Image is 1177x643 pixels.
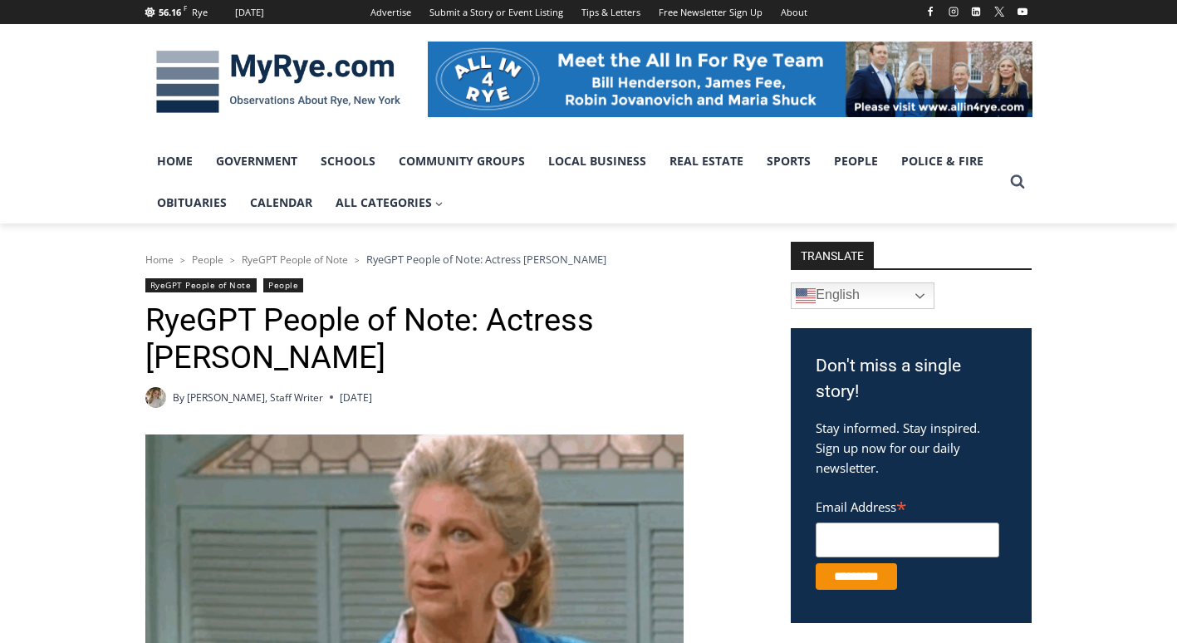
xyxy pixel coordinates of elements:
[192,253,223,267] a: People
[145,39,411,125] img: MyRye.com
[658,140,755,182] a: Real Estate
[145,278,257,292] a: RyeGPT People of Note
[989,2,1009,22] a: X
[145,387,166,408] a: Author image
[755,140,822,182] a: Sports
[238,182,324,223] a: Calendar
[184,3,187,12] span: F
[816,418,1007,478] p: Stay informed. Stay inspired. Sign up now for our daily newsletter.
[944,2,964,22] a: Instagram
[428,42,1032,116] img: All in for Rye
[366,252,606,267] span: RyeGPT People of Note: Actress [PERSON_NAME]
[145,251,748,268] nav: Breadcrumbs
[816,353,1007,405] h3: Don't miss a single story!
[822,140,890,182] a: People
[145,253,174,267] a: Home
[791,242,874,268] strong: TRANSLATE
[324,182,455,223] a: All Categories
[173,390,184,405] span: By
[1013,2,1032,22] a: YouTube
[145,140,1003,224] nav: Primary Navigation
[192,5,208,20] div: Rye
[355,254,360,266] span: >
[204,140,309,182] a: Government
[242,253,348,267] a: RyeGPT People of Note
[920,2,940,22] a: Facebook
[145,182,238,223] a: Obituaries
[263,278,303,292] a: People
[537,140,658,182] a: Local Business
[145,302,748,377] h1: RyeGPT People of Note: Actress [PERSON_NAME]
[187,390,323,405] a: [PERSON_NAME], Staff Writer
[340,390,372,405] time: [DATE]
[816,490,999,520] label: Email Address
[890,140,995,182] a: Police & Fire
[235,5,264,20] div: [DATE]
[791,282,934,309] a: English
[387,140,537,182] a: Community Groups
[159,6,181,18] span: 56.16
[309,140,387,182] a: Schools
[966,2,986,22] a: Linkedin
[796,286,816,306] img: en
[1003,167,1032,197] button: View Search Form
[145,387,166,408] img: (PHOTO: MyRye.com Summer 2023 intern Beatrice Larzul.)
[145,140,204,182] a: Home
[336,194,444,212] span: All Categories
[180,254,185,266] span: >
[230,254,235,266] span: >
